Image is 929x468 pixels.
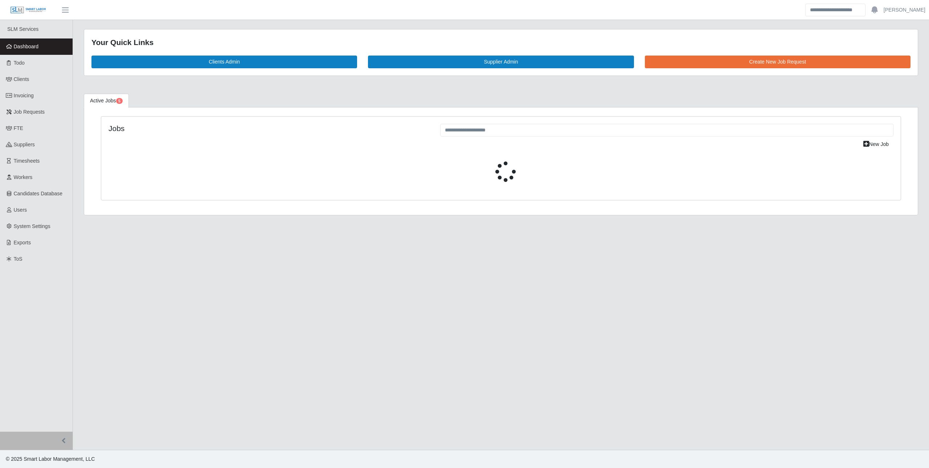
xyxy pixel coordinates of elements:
[84,94,129,108] a: Active Jobs
[14,44,39,49] span: Dashboard
[10,6,46,14] img: SLM Logo
[14,109,45,115] span: Job Requests
[14,207,27,213] span: Users
[805,4,865,16] input: Search
[91,37,910,48] div: Your Quick Links
[14,256,22,262] span: ToS
[116,98,123,104] span: Pending Jobs
[14,76,29,82] span: Clients
[14,93,34,98] span: Invoicing
[6,456,95,462] span: © 2025 Smart Labor Management, LLC
[7,26,38,32] span: SLM Services
[645,56,910,68] a: Create New Job Request
[14,60,25,66] span: Todo
[884,6,925,14] a: [PERSON_NAME]
[368,56,634,68] a: Supplier Admin
[14,240,31,245] span: Exports
[14,158,40,164] span: Timesheets
[109,124,429,133] h4: Jobs
[859,138,893,151] a: New Job
[14,223,50,229] span: System Settings
[91,56,357,68] a: Clients Admin
[14,125,23,131] span: FTE
[14,191,63,196] span: Candidates Database
[14,142,35,147] span: Suppliers
[14,174,33,180] span: Workers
